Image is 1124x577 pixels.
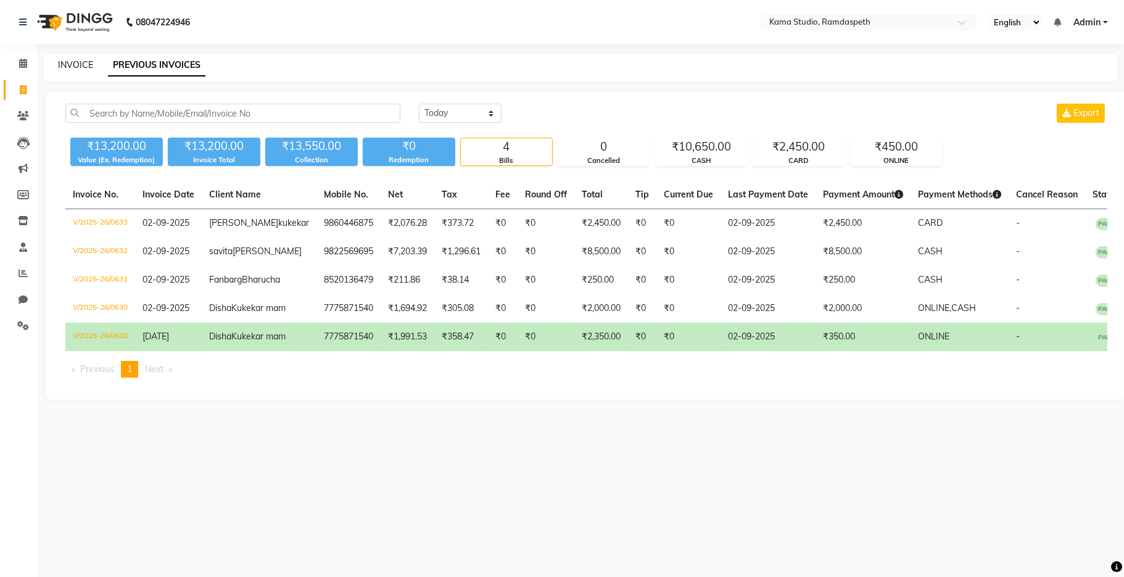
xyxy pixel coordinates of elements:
span: - [1016,246,1020,257]
td: ₹0 [518,294,574,323]
div: ₹13,200.00 [168,138,260,155]
td: ₹1,694.92 [381,294,434,323]
td: ₹358.47 [434,323,488,351]
a: PREVIOUS INVOICES [108,54,205,77]
td: ₹8,500.00 [574,238,628,266]
td: ₹0 [518,266,574,294]
span: Previous [80,363,114,375]
td: 7775871540 [316,323,381,351]
span: Tax [442,189,457,200]
span: CASH [918,246,943,257]
td: ₹8,500.00 [816,238,911,266]
td: ₹0 [488,266,518,294]
span: Total [582,189,603,200]
td: ₹373.72 [434,209,488,238]
div: 0 [558,138,650,156]
td: ₹250.00 [574,266,628,294]
span: PAID [1096,303,1117,315]
td: ₹2,076.28 [381,209,434,238]
span: Invoice No. [73,189,118,200]
td: ₹211.86 [381,266,434,294]
div: Invoice Total [168,155,260,165]
span: Payment Methods [918,189,1001,200]
span: Fanbarg [209,274,242,285]
td: ₹38.14 [434,266,488,294]
span: 02-09-2025 [143,217,189,228]
td: V/2025-26/0631 [65,266,135,294]
td: ₹0 [656,294,721,323]
span: 02-09-2025 [143,302,189,313]
td: 7775871540 [316,294,381,323]
span: Payment Amount [823,189,903,200]
td: ₹0 [628,209,656,238]
td: ₹2,450.00 [574,209,628,238]
td: ₹0 [656,209,721,238]
div: Value (Ex. Redemption) [70,155,163,165]
span: Last Payment Date [728,189,808,200]
span: 1 [127,363,132,375]
td: ₹1,991.53 [381,323,434,351]
div: ₹10,650.00 [656,138,747,156]
td: ₹0 [628,266,656,294]
div: Redemption [363,155,455,165]
td: ₹2,350.00 [574,323,628,351]
td: ₹0 [488,209,518,238]
span: 02-09-2025 [143,246,189,257]
td: ₹0 [656,323,721,351]
td: 02-09-2025 [721,209,816,238]
span: PAID [1096,246,1117,259]
span: [PERSON_NAME] [209,217,278,228]
div: ₹2,450.00 [753,138,845,156]
span: [PERSON_NAME] [233,246,302,257]
td: ₹250.00 [816,266,911,294]
td: V/2025-26/0608 [65,323,135,351]
nav: Pagination [65,361,1107,378]
img: logo [31,5,116,39]
span: - [1016,217,1020,228]
td: 02-09-2025 [721,266,816,294]
td: ₹0 [518,209,574,238]
td: V/2025-26/0633 [65,209,135,238]
span: Disha [209,302,231,313]
td: 02-09-2025 [721,294,816,323]
button: Export [1057,104,1105,123]
div: ONLINE [851,156,942,166]
td: ₹1,296.61 [434,238,488,266]
td: ₹0 [628,238,656,266]
td: ₹2,450.00 [816,209,911,238]
span: Client Name [209,189,261,200]
div: ₹0 [363,138,455,155]
span: Next [145,363,163,375]
td: ₹0 [488,323,518,351]
td: ₹0 [488,294,518,323]
td: ₹0 [628,294,656,323]
span: - [1016,302,1020,313]
span: kukekar [278,217,309,228]
span: Export [1073,107,1099,118]
span: - [1016,331,1020,342]
td: 9822569695 [316,238,381,266]
td: ₹0 [656,238,721,266]
span: PAID [1096,331,1117,344]
span: CASH [951,302,976,313]
span: Invoice Date [143,189,194,200]
span: Bharucha [242,274,280,285]
span: Disha [209,331,231,342]
span: CARD [918,217,943,228]
div: 4 [461,138,552,156]
span: [DATE] [143,331,169,342]
span: Tip [635,189,649,200]
b: 08047224946 [136,5,190,39]
div: Bills [461,156,552,166]
span: savita [209,246,233,257]
span: PAID [1096,275,1117,287]
div: CARD [753,156,845,166]
span: Kukekar mam [231,302,286,313]
span: Status [1093,189,1119,200]
td: 8520136479 [316,266,381,294]
div: Cancelled [558,156,650,166]
span: CASH [918,274,943,285]
span: Net [388,189,403,200]
span: PAID [1096,218,1117,230]
div: Collection [265,155,358,165]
